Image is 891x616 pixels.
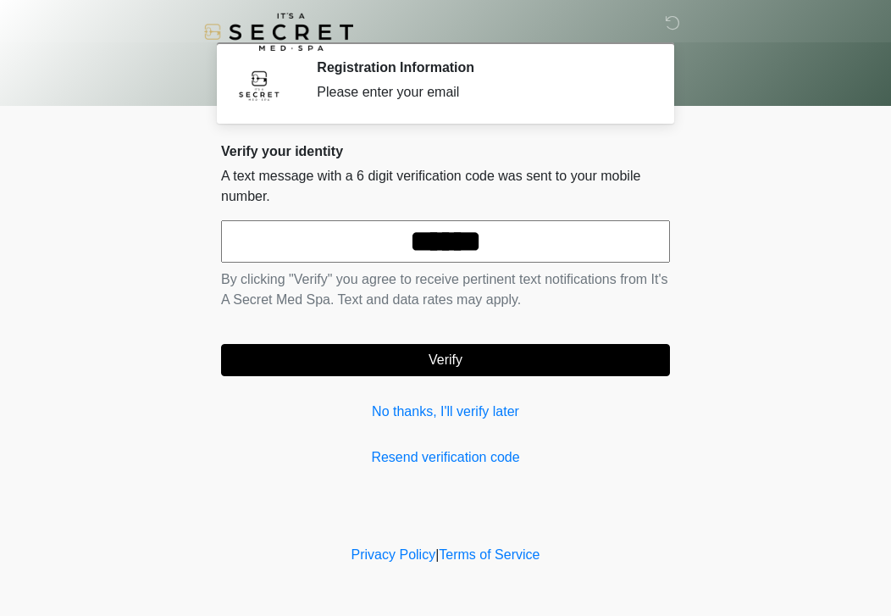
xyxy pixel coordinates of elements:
[221,269,670,310] p: By clicking "Verify" you agree to receive pertinent text notifications from It's A Secret Med Spa...
[435,547,439,562] a: |
[234,59,285,110] img: Agent Avatar
[221,166,670,207] p: A text message with a 6 digit verification code was sent to your mobile number.
[317,82,645,103] div: Please enter your email
[351,547,436,562] a: Privacy Policy
[221,402,670,422] a: No thanks, I'll verify later
[204,13,353,51] img: It's A Secret Med Spa Logo
[221,344,670,376] button: Verify
[317,59,645,75] h2: Registration Information
[221,447,670,468] a: Resend verification code
[221,143,670,159] h2: Verify your identity
[439,547,540,562] a: Terms of Service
